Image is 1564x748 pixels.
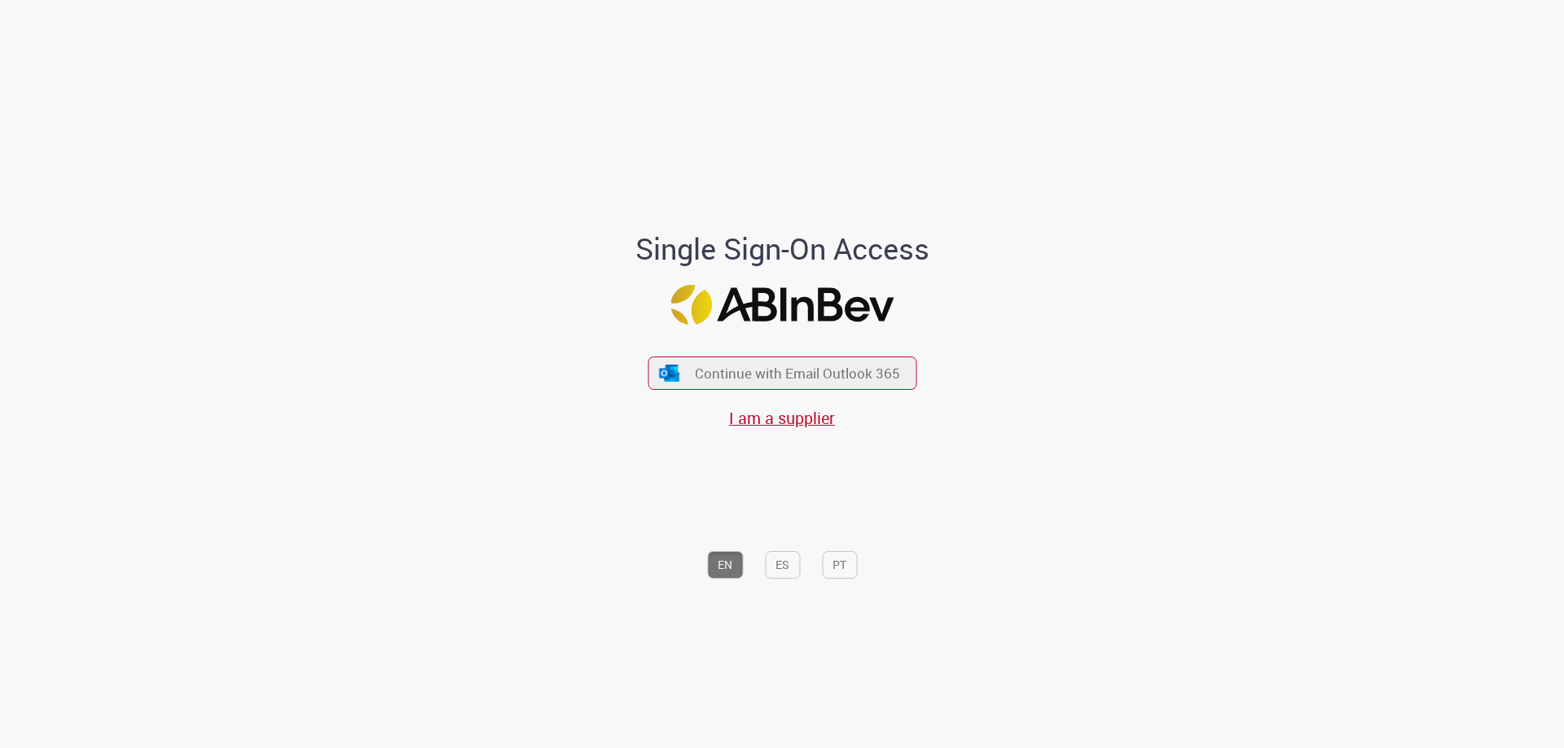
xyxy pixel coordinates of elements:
button: EN [707,551,743,579]
a: I am a supplier [729,407,835,429]
img: ícone Azure/Microsoft 360 [658,365,681,382]
h1: Single Sign-On Access [556,233,1008,265]
span: Continue with Email Outlook 365 [695,364,900,383]
button: PT [822,551,857,579]
button: ES [765,551,800,579]
img: Logo ABInBev [670,285,894,325]
button: ícone Azure/Microsoft 360 Continue with Email Outlook 365 [648,357,916,390]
